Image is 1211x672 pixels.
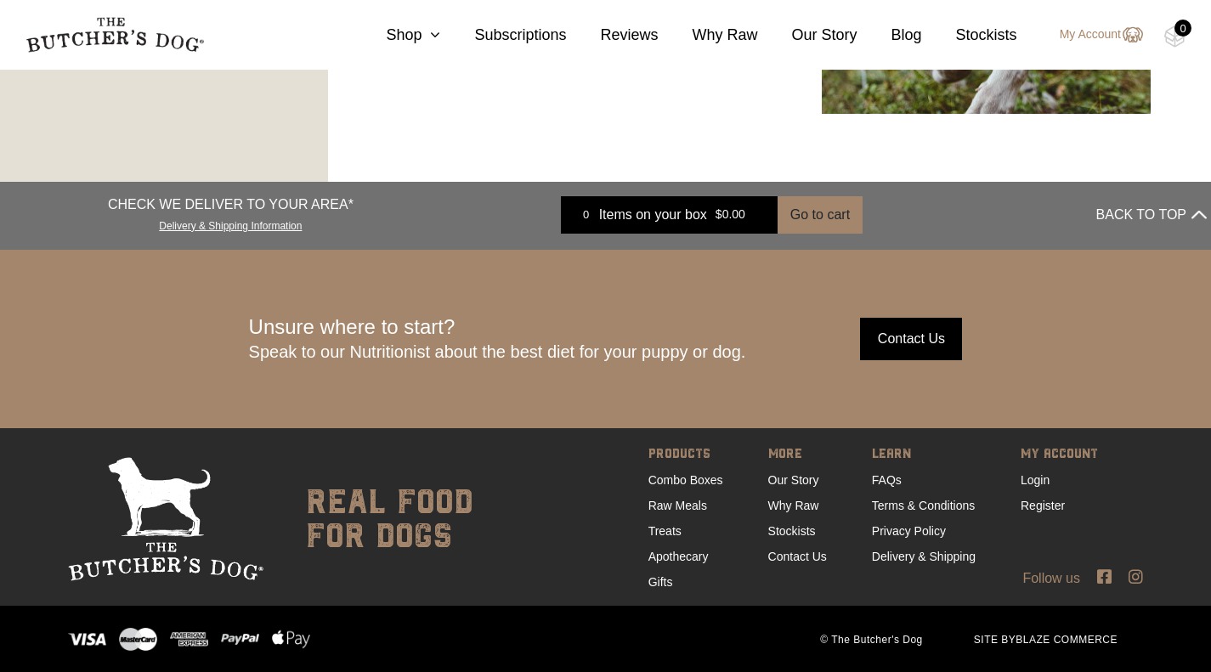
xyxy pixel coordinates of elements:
[716,207,745,221] bdi: 0.00
[778,196,863,234] button: Go to cart
[872,499,975,512] a: Terms & Conditions
[716,207,722,221] span: $
[795,632,948,647] span: © The Butcher's Dog
[768,443,827,467] span: MORE
[768,499,819,512] a: Why Raw
[1096,195,1207,235] button: BACK TO TOP
[768,550,827,563] a: Contact Us
[249,315,746,363] div: Unsure where to start?
[599,205,707,225] span: Items on your box
[648,524,682,538] a: Treats
[1021,473,1050,487] a: Login
[659,24,758,47] a: Why Raw
[159,216,302,232] a: Delivery & Shipping Information
[1164,25,1186,48] img: TBD_Cart-Empty.png
[872,524,946,538] a: Privacy Policy
[566,24,658,47] a: Reviews
[948,632,1143,647] span: SITE BY
[1016,634,1118,646] a: BLAZE COMMERCE
[574,206,599,223] div: 0
[872,443,976,467] span: LEARN
[872,550,976,563] a: Delivery & Shipping
[648,575,673,589] a: Gifts
[922,24,1017,47] a: Stockists
[1043,25,1143,45] a: My Account
[249,342,746,361] span: Speak to our Nutritionist about the best diet for your puppy or dog.
[857,24,922,47] a: Blog
[860,318,962,360] input: Contact Us
[561,196,778,234] a: 0 Items on your box $0.00
[648,550,709,563] a: Apothecary
[768,524,816,538] a: Stockists
[108,195,354,215] p: CHECK WE DELIVER TO YOUR AREA*
[648,473,723,487] a: Combo Boxes
[1021,499,1065,512] a: Register
[1174,20,1191,37] div: 0
[872,473,902,487] a: FAQs
[648,499,707,512] a: Raw Meals
[1021,443,1098,467] span: MY ACCOUNT
[758,24,857,47] a: Our Story
[352,24,440,47] a: Shop
[289,457,473,581] div: real food for dogs
[440,24,566,47] a: Subscriptions
[648,443,723,467] span: PRODUCTS
[768,473,819,487] a: Our Story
